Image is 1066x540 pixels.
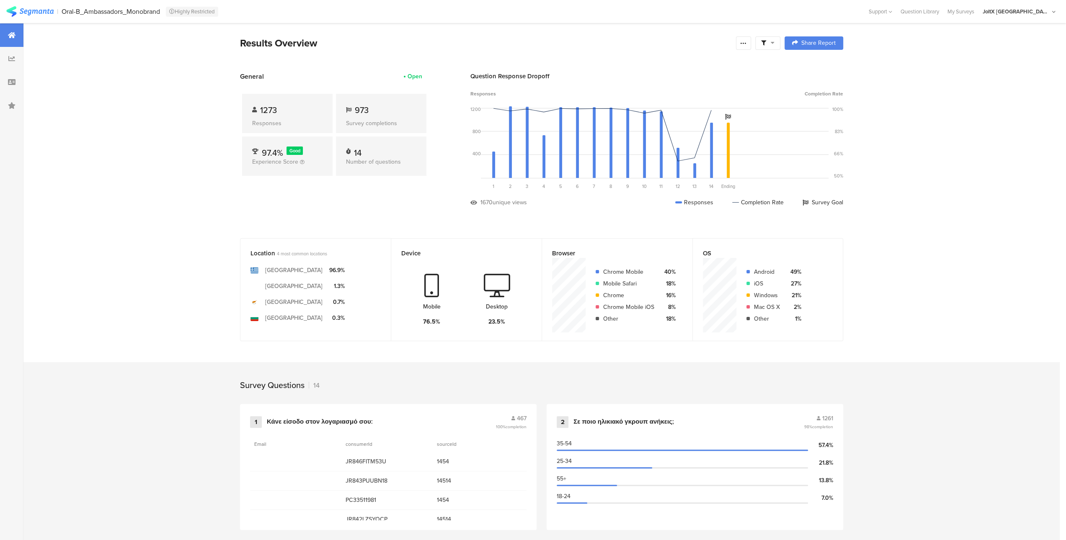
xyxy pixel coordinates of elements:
[277,250,327,257] span: 4 most common locations
[787,291,801,300] div: 21%
[496,424,527,430] span: 100%
[517,414,527,423] span: 467
[661,303,676,311] div: 8%
[401,249,518,258] div: Device
[309,381,320,390] div: 14
[808,476,833,485] div: 13.8%
[250,249,367,258] div: Location
[557,492,570,501] span: 18-24
[603,279,654,288] div: Mobile Safari
[557,474,566,483] span: 55+
[659,183,663,190] span: 11
[896,8,943,15] div: Question Library
[354,147,361,155] div: 14
[346,119,416,128] div: Survey completions
[808,494,833,502] div: 7.0%
[642,183,647,190] span: 10
[437,457,520,466] span: 1454
[254,440,292,448] section: Email
[423,317,440,326] div: 76.5%
[437,476,520,485] span: 14514
[552,249,669,258] div: Browser
[787,267,801,276] div: 49%
[346,515,428,524] span: JR842LZSYOCP
[754,314,780,323] div: Other
[470,72,843,81] div: Question Response Dropoff
[557,416,568,428] div: 2
[480,198,493,207] div: 1670
[329,282,345,291] div: 1.3%
[675,198,713,207] div: Responses
[437,496,520,504] span: 1454
[252,119,323,128] div: Responses
[509,183,512,190] span: 2
[822,414,833,423] span: 1261
[267,418,373,426] div: Κάνε είσοδο στον λογαριασμό σου:
[265,282,323,291] div: [GEOGRAPHIC_DATA]
[725,114,731,120] i: Survey Goal
[804,424,833,430] span: 98%
[803,198,843,207] div: Survey Goal
[346,157,401,166] span: Number of questions
[593,183,595,190] span: 7
[661,267,676,276] div: 40%
[943,8,978,15] a: My Surveys
[542,183,545,190] span: 4
[603,291,654,300] div: Chrome
[346,440,383,448] section: consumerId
[832,106,843,113] div: 100%
[557,439,572,448] span: 35-54
[609,183,612,190] span: 8
[754,303,780,311] div: Mac OS X
[329,314,345,322] div: 0.3%
[557,457,572,465] span: 25-34
[289,147,300,154] span: Good
[801,40,836,46] span: Share Report
[488,317,505,326] div: 23.5%
[661,279,676,288] div: 18%
[240,36,732,51] div: Results Overview
[346,476,428,485] span: JR843PUUBN18
[408,72,422,81] div: Open
[808,441,833,450] div: 57.4%
[493,198,527,207] div: unique views
[355,104,369,116] span: 973
[265,314,323,322] div: [GEOGRAPHIC_DATA]
[265,298,323,306] div: [GEOGRAPHIC_DATA]
[260,104,277,116] span: 1273
[526,183,528,190] span: 3
[787,279,801,288] div: 27%
[472,128,481,135] div: 800
[812,424,833,430] span: completion
[346,496,428,504] span: PC33511981
[709,183,713,190] span: 14
[6,6,54,17] img: segmanta logo
[626,183,629,190] span: 9
[603,314,654,323] div: Other
[754,279,780,288] div: iOS
[732,198,784,207] div: Completion Rate
[805,90,843,98] span: Completion Rate
[470,90,496,98] span: Responses
[262,147,283,159] span: 97.4%
[493,183,494,190] span: 1
[983,8,1050,15] div: JoltX [GEOGRAPHIC_DATA]
[573,418,674,426] div: Σε ποιο ηλικιακό γκρουπ ανήκεις;
[472,150,481,157] div: 400
[437,440,475,448] section: sourceId
[603,303,654,311] div: Chrome Mobile iOS
[252,157,298,166] span: Experience Score
[486,302,508,311] div: Desktop
[470,106,481,113] div: 1200
[240,379,305,391] div: Survey Questions
[166,7,218,17] div: Highly Restricted
[62,8,160,15] div: Oral-B_Ambassadors_Monobrand
[787,303,801,311] div: 2%
[787,314,801,323] div: 1%
[576,183,579,190] span: 6
[835,128,843,135] div: 83%
[559,183,562,190] span: 5
[265,266,323,275] div: [GEOGRAPHIC_DATA]
[661,291,676,300] div: 16%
